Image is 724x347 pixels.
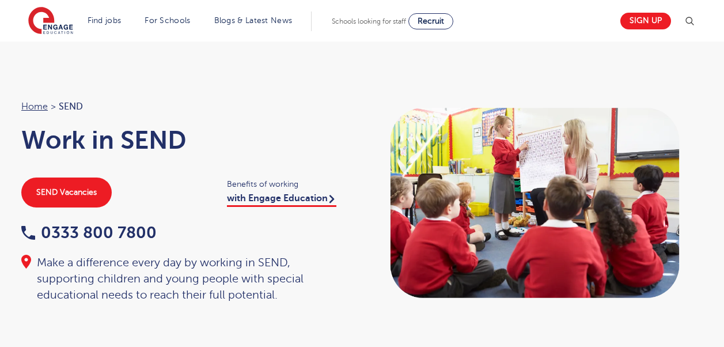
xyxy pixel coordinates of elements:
h1: Work in SEND [21,126,351,154]
a: Recruit [408,13,453,29]
img: Engage Education [28,7,73,36]
span: Benefits of working [227,178,351,191]
a: with Engage Education [227,193,336,207]
a: Find jobs [88,16,122,25]
a: Blogs & Latest News [214,16,293,25]
div: Make a difference every day by working in SEND, supporting children and young people with special... [21,255,351,303]
span: > [51,101,56,112]
span: SEND [59,99,83,114]
a: Sign up [620,13,671,29]
span: Recruit [418,17,444,25]
a: 0333 800 7800 [21,224,157,242]
a: For Schools [145,16,190,25]
nav: breadcrumb [21,99,351,114]
span: Schools looking for staff [332,17,406,25]
a: Home [21,101,48,112]
a: SEND Vacancies [21,178,112,208]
